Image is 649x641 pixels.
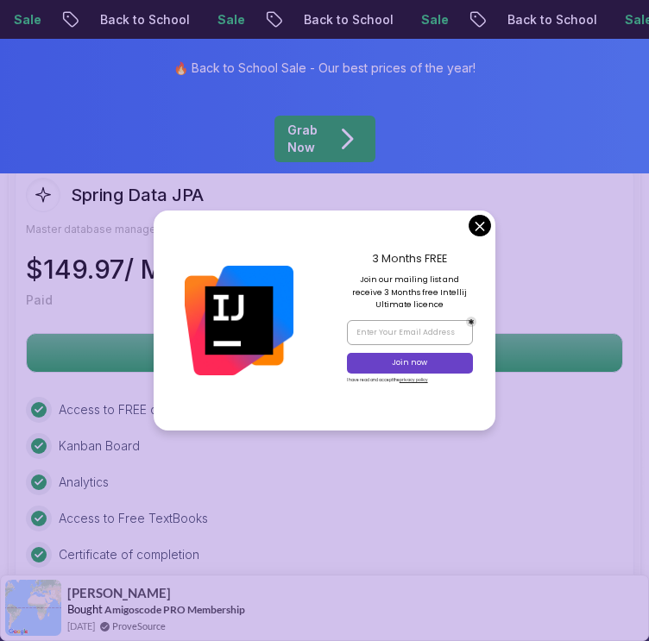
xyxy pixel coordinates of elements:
[5,580,61,636] img: provesource social proof notification image
[287,11,404,28] p: Back to School
[83,11,200,28] p: Back to School
[26,333,623,373] button: Get Course
[490,11,608,28] p: Back to School
[59,546,199,563] p: Certificate of completion
[59,401,196,418] p: Access to FREE courses
[59,474,109,491] p: Analytics
[59,437,140,455] p: Kanban Board
[287,122,318,156] p: Grab Now
[59,510,208,527] p: Access to Free TextBooks
[112,619,166,633] a: ProveSource
[67,602,103,616] span: Bought
[26,223,623,236] p: Master database management, advanced querying, and expert data handling with ease
[26,292,53,309] p: Paid
[104,603,245,616] a: Amigoscode PRO Membership
[26,254,623,285] p: $ 149.97 / Month
[67,619,95,633] span: [DATE]
[200,11,255,28] p: Sale
[71,183,204,207] h2: Spring Data JPA
[404,11,459,28] p: Sale
[27,334,622,372] p: Get Course
[173,60,476,77] p: 🔥 Back to School Sale - Our best prices of the year!
[67,586,171,600] span: [PERSON_NAME]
